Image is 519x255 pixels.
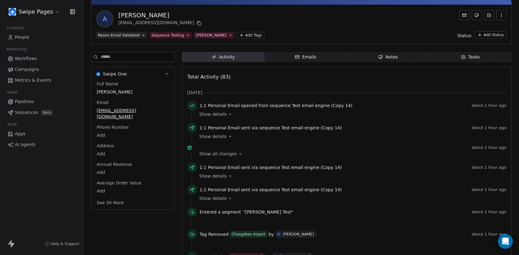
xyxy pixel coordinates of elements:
[41,110,53,116] span: Beta
[95,124,130,130] span: Phone Number
[19,8,53,16] span: Swipe Pages
[258,102,291,109] span: from sequence
[251,164,280,171] span: via sequence
[4,120,19,129] span: Tools
[91,81,174,210] div: Swipe OneSwipe One
[97,169,169,175] span: Add
[200,102,240,109] span: 1:1 Personal Email
[9,8,16,15] img: user_01J93QE9VH11XXZQZDP4TWZEES.jpg
[103,71,127,77] span: Swipe One
[187,74,230,80] span: Total Activity (83)
[241,187,250,193] span: sent
[471,232,506,237] span: about 1 hour ago
[232,231,266,237] div: Chargebee Import
[295,54,316,60] div: Emails
[251,187,280,193] span: via sequence
[95,161,133,167] span: Annual Revenue
[5,75,78,85] a: Metrics & Events
[237,32,264,39] button: Add Tags
[15,141,36,148] span: AI Agents
[475,31,506,39] button: Add Status
[15,77,51,84] span: Metrics & Events
[241,164,250,171] span: sent
[461,54,480,60] div: Tasks
[196,32,227,38] div: [PERSON_NAME]
[471,103,506,108] span: about 1 hour ago
[200,209,241,215] span: Entered a segment
[199,133,227,140] span: Show details
[5,97,78,107] a: Pipelines
[251,125,280,131] span: via sequence
[15,66,39,73] span: Campaigns
[281,187,342,193] span: Test email engine (Copy 14)
[93,197,128,208] button: See 30 More
[199,195,227,201] span: Show details
[97,107,169,120] span: [EMAIL_ADDRESS][DOMAIN_NAME]
[281,164,342,171] span: Test email engine (Copy 14)
[45,241,79,246] a: Help & Support
[378,54,398,60] div: Notes
[200,125,240,131] span: 1:1 Personal Email
[95,81,120,87] span: Full Name
[199,151,502,157] a: Show all changes
[96,72,100,76] img: Swipe One
[243,209,293,215] span: "[PERSON_NAME] Test"
[498,234,513,249] div: Open Intercom Messenger
[471,125,506,130] span: about 1 hour ago
[15,131,26,137] span: Apps
[268,231,274,237] span: by
[199,195,502,201] a: Show details
[15,55,37,62] span: Workflows
[15,34,29,41] span: People
[199,133,502,140] a: Show details
[4,23,27,32] span: Contacts
[241,125,250,131] span: sent
[283,232,314,236] div: [PERSON_NAME]
[471,145,506,150] span: about 1 hour ago
[187,89,202,96] span: [DATE]
[151,32,184,38] div: Sequence Testing
[292,102,352,109] span: Test email engine (Copy 14)
[7,6,61,17] button: Swipe Pages
[95,143,115,149] span: Address
[5,64,78,75] a: Campaigns
[15,98,34,105] span: Pipelines
[118,11,203,19] div: [PERSON_NAME]
[5,32,78,42] a: People
[4,88,20,97] span: Sales
[98,32,140,38] div: Reoon Email Validated
[471,187,506,192] span: about 1 hour ago
[199,111,227,117] span: Show details
[199,173,502,179] a: Show details
[281,125,342,131] span: Test email engine (Copy 14)
[471,165,506,170] span: about 1 hour ago
[97,132,169,138] span: Add
[471,210,506,214] span: about 1 hour ago
[97,11,112,26] span: A
[457,32,472,39] span: Status:
[200,164,240,171] span: 1:1 Personal Email
[95,99,110,106] span: Email
[199,173,227,179] span: Show details
[15,109,38,116] span: Sequences
[5,54,78,64] a: Workflows
[5,107,78,118] a: SequencesBeta
[199,151,237,157] span: Show all changes
[4,45,29,54] span: Marketing
[51,241,79,246] span: Help & Support
[199,111,502,117] a: Show details
[97,188,169,194] span: Add
[241,102,257,109] span: opened
[5,140,78,150] a: AI Agents
[200,187,240,193] span: 1:1 Personal Email
[118,19,203,27] div: [EMAIL_ADDRESS][DOMAIN_NAME]
[97,89,169,95] span: [PERSON_NAME]
[5,129,78,139] a: Apps
[200,231,229,237] span: Tag Removed
[277,232,280,237] div: A
[97,151,169,157] span: Add
[95,180,143,186] span: Average Order Value
[91,67,174,81] button: Swipe OneSwipe One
